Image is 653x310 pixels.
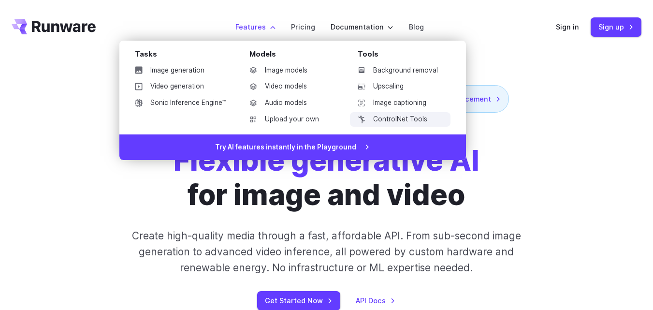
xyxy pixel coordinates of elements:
div: Tasks [135,48,234,63]
a: Get Started Now [257,291,340,310]
a: Sign up [591,17,641,36]
div: Models [249,48,342,63]
h1: for image and video [174,144,479,212]
a: Go to / [12,19,96,34]
a: Blog [409,21,424,32]
a: Audio models [242,96,342,110]
a: API Docs [356,295,395,306]
a: Pricing [291,21,315,32]
a: Image captioning [350,96,450,110]
a: Background removal [350,63,450,78]
a: Video models [242,79,342,94]
a: ControlNet Tools [350,112,450,127]
a: Video generation [127,79,234,94]
label: Documentation [331,21,393,32]
strong: Flexible generative AI [174,143,479,177]
a: Try AI features instantly in the Playground [119,134,466,161]
p: Create high-quality media through a fast, affordable API. From sub-second image generation to adv... [125,228,528,276]
div: Tools [358,48,450,63]
a: Upload your own [242,112,342,127]
label: Features [235,21,276,32]
a: Sign in [556,21,579,32]
a: Image generation [127,63,234,78]
a: Upscaling [350,79,450,94]
a: Image models [242,63,342,78]
a: Sonic Inference Engine™ [127,96,234,110]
